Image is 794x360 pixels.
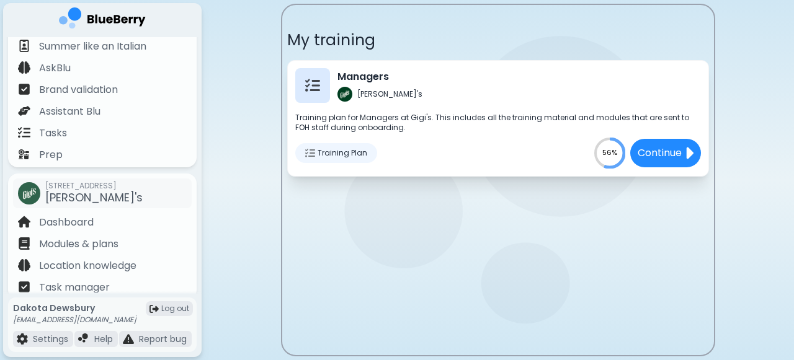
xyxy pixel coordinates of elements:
[123,333,134,345] img: file icon
[684,144,694,162] img: file icon
[305,78,320,93] img: Training Plan
[39,280,110,295] p: Task manager
[39,104,100,119] p: Assistant Blu
[39,237,118,252] p: Modules & plans
[13,302,136,314] p: Dakota Dewsbury
[161,304,189,314] span: Log out
[39,147,63,162] p: Prep
[39,258,136,273] p: Location knowledge
[39,126,67,141] p: Tasks
[18,83,30,95] img: file icon
[18,216,30,228] img: file icon
[33,333,68,345] p: Settings
[318,148,367,158] span: Training Plan
[287,30,709,50] p: My training
[18,281,30,293] img: file icon
[45,190,143,205] span: [PERSON_NAME]'s
[17,333,28,345] img: file icon
[18,237,30,250] img: file icon
[78,333,89,345] img: file icon
[149,304,159,314] img: logout
[357,89,422,99] p: [PERSON_NAME]'s
[39,39,146,54] p: Summer like an Italian
[18,148,30,160] img: file icon
[295,113,701,133] p: Training plan for Managers at Gigi's. This includes all the training material and modules that ar...
[630,139,701,167] button: Continue
[337,87,352,102] img: Gigi's logo
[13,315,136,325] p: [EMAIL_ADDRESS][DOMAIN_NAME]
[18,126,30,139] img: file icon
[305,148,315,158] img: Training Plan
[139,333,187,345] p: Report bug
[18,61,30,74] img: file icon
[625,139,701,167] a: Continuefile icon
[18,105,30,117] img: file icon
[39,61,71,76] p: AskBlu
[39,82,118,97] p: Brand validation
[18,40,30,52] img: file icon
[602,147,617,157] text: 56%
[18,182,40,204] img: company thumbnail
[39,215,94,230] p: Dashboard
[94,333,113,345] p: Help
[638,146,682,160] p: Continue
[59,7,146,33] img: company logo
[45,181,143,191] span: [STREET_ADDRESS]
[18,259,30,271] img: file icon
[337,69,422,84] p: Managers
